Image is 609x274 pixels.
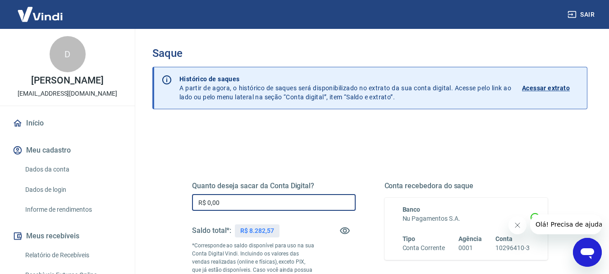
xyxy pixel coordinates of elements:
[403,243,445,253] h6: Conta Corrente
[22,160,124,179] a: Dados da conta
[508,216,527,234] iframe: Fechar mensagem
[458,243,482,253] h6: 0001
[50,36,86,72] div: D
[566,6,598,23] button: Sair
[22,246,124,265] a: Relatório de Recebíveis
[522,74,580,102] a: Acessar extrato
[403,235,416,242] span: Tipo
[495,235,513,242] span: Conta
[11,0,69,28] img: Vindi
[385,181,548,190] h5: Conta recebedora do saque
[495,243,530,253] h6: 10296410-3
[522,84,570,93] p: Acessar extrato
[5,6,76,14] span: Olá! Precisa de ajuda?
[11,226,124,246] button: Meus recebíveis
[240,226,274,236] p: R$ 8.282,57
[11,113,124,133] a: Início
[11,140,124,160] button: Meu cadastro
[152,47,587,60] h3: Saque
[458,235,482,242] span: Agência
[192,226,231,235] h5: Saldo total*:
[179,74,511,84] p: Histórico de saques
[179,74,511,102] p: A partir de agora, o histórico de saques será disponibilizado no extrato da sua conta digital. Ac...
[530,214,602,234] iframe: Mensagem da empresa
[403,214,530,223] h6: Nu Pagamentos S.A.
[22,181,124,199] a: Dados de login
[573,238,602,267] iframe: Botão para abrir a janela de mensagens
[22,200,124,219] a: Informe de rendimentos
[403,206,421,213] span: Banco
[18,89,117,98] p: [EMAIL_ADDRESS][DOMAIN_NAME]
[192,181,356,190] h5: Quanto deseja sacar da Conta Digital?
[31,76,103,85] p: [PERSON_NAME]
